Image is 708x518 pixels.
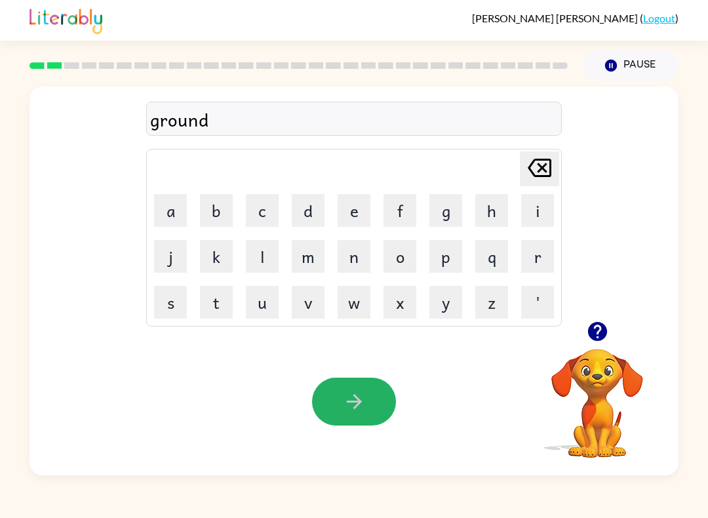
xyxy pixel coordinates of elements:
button: v [292,286,324,319]
button: l [246,240,279,273]
img: Literably [29,5,102,34]
video: Your browser must support playing .mp4 files to use Literably. Please try using another browser. [532,329,663,460]
button: Pause [583,50,678,81]
button: k [200,240,233,273]
button: x [383,286,416,319]
button: b [200,194,233,227]
div: ground [150,106,558,133]
button: f [383,194,416,227]
button: o [383,240,416,273]
button: g [429,194,462,227]
button: s [154,286,187,319]
button: j [154,240,187,273]
button: h [475,194,508,227]
button: d [292,194,324,227]
button: c [246,194,279,227]
button: u [246,286,279,319]
button: z [475,286,508,319]
span: [PERSON_NAME] [PERSON_NAME] [472,12,640,24]
button: p [429,240,462,273]
button: ' [521,286,554,319]
button: i [521,194,554,227]
button: e [338,194,370,227]
button: a [154,194,187,227]
a: Logout [643,12,675,24]
button: w [338,286,370,319]
button: r [521,240,554,273]
button: y [429,286,462,319]
button: n [338,240,370,273]
button: m [292,240,324,273]
button: q [475,240,508,273]
button: t [200,286,233,319]
div: ( ) [472,12,678,24]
